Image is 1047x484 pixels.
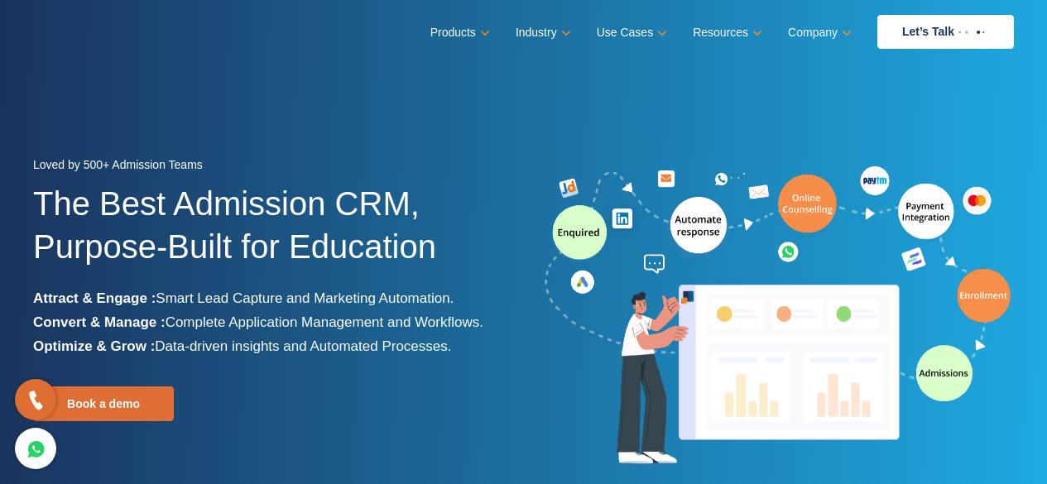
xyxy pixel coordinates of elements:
b: Optimize & Grow : [33,338,155,354]
div: Loved by 500+ Admission Teams [33,153,511,182]
img: admission-software-home-page-header [542,162,1014,471]
span: Smart Lead Capture and Marketing Automation. [156,290,454,306]
a: Resources [693,21,759,45]
b: Convert & Manage : [33,314,166,330]
b: Attract & Engage : [33,290,156,306]
a: Let’s Talk [877,15,1014,49]
a: Use Cases [597,21,664,45]
span: Complete Application Management and Workflows. [166,314,483,330]
a: Products [430,21,487,45]
a: Book a demo [33,386,174,421]
span: Data-driven insights and Automated Processes. [155,338,451,354]
a: Company [788,21,848,45]
h1: The Best Admission CRM, Purpose-Built for Education [33,182,511,286]
a: Industry [516,21,568,45]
